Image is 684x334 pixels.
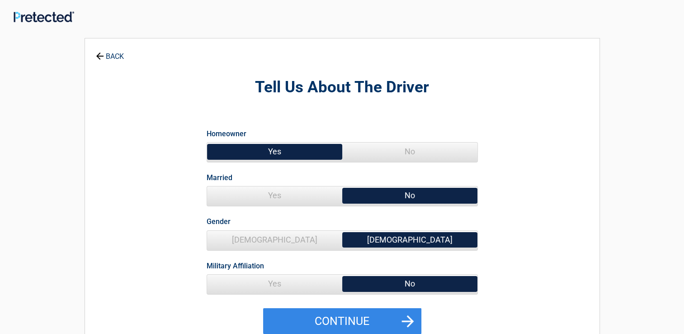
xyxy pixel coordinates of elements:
span: No [342,143,477,161]
img: Main Logo [14,11,74,22]
span: Yes [207,186,342,205]
span: [DEMOGRAPHIC_DATA] [342,231,477,249]
span: Yes [207,143,342,161]
span: No [342,186,477,205]
label: Married [207,172,232,184]
span: Yes [207,275,342,293]
a: BACK [94,44,126,60]
h2: Tell Us About The Driver [135,77,550,98]
span: [DEMOGRAPHIC_DATA] [207,231,342,249]
label: Gender [207,215,231,228]
span: No [342,275,477,293]
label: Homeowner [207,128,246,140]
label: Military Affiliation [207,260,264,272]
